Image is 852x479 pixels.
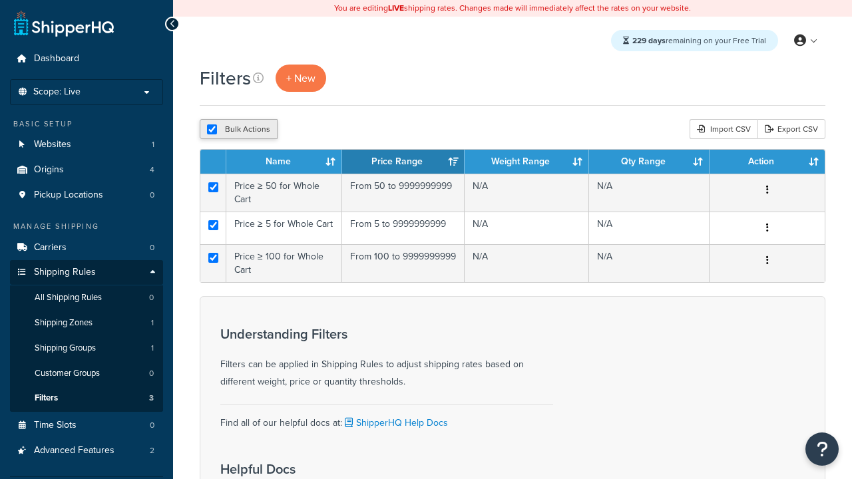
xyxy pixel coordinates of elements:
li: Websites [10,132,163,157]
span: Origins [34,164,64,176]
li: All Shipping Rules [10,285,163,310]
th: Weight Range: activate to sort column ascending [465,150,589,174]
td: From 50 to 9999999999 [342,174,465,212]
span: Dashboard [34,53,79,65]
a: Shipping Zones 1 [10,311,163,335]
li: Shipping Groups [10,336,163,361]
h3: Helpful Docs [220,462,493,476]
li: Origins [10,158,163,182]
a: Filters 3 [10,386,163,410]
span: All Shipping Rules [35,292,102,303]
div: Basic Setup [10,118,163,130]
span: Carriers [34,242,67,253]
a: Dashboard [10,47,163,71]
span: 0 [150,242,154,253]
a: Origins 4 [10,158,163,182]
span: 1 [152,139,154,150]
span: Pickup Locations [34,190,103,201]
li: Customer Groups [10,361,163,386]
span: Time Slots [34,420,77,431]
span: 1 [151,343,154,354]
a: Carriers 0 [10,236,163,260]
a: Customer Groups 0 [10,361,163,386]
a: Pickup Locations 0 [10,183,163,208]
span: 0 [149,292,154,303]
a: + New [276,65,326,92]
td: N/A [465,244,589,282]
td: N/A [465,212,589,244]
a: Advanced Features 2 [10,438,163,463]
li: Filters [10,386,163,410]
span: Filters [35,393,58,404]
span: 2 [150,445,154,456]
span: Scope: Live [33,86,81,98]
span: Advanced Features [34,445,114,456]
li: Advanced Features [10,438,163,463]
td: N/A [589,244,710,282]
li: Shipping Rules [10,260,163,412]
td: N/A [589,174,710,212]
span: 0 [150,190,154,201]
span: 3 [149,393,154,404]
td: From 5 to 9999999999 [342,212,465,244]
div: Import CSV [690,119,757,139]
span: 0 [149,368,154,379]
span: 1 [151,317,154,329]
th: Name: activate to sort column ascending [226,150,342,174]
div: Manage Shipping [10,221,163,232]
button: Bulk Actions [200,119,278,139]
a: ShipperHQ Help Docs [342,416,448,430]
td: Price ≥ 100 for Whole Cart [226,244,342,282]
li: Time Slots [10,413,163,438]
h3: Understanding Filters [220,327,553,341]
span: Shipping Rules [34,267,96,278]
th: Qty Range: activate to sort column ascending [589,150,710,174]
td: N/A [465,174,589,212]
a: Websites 1 [10,132,163,157]
a: All Shipping Rules 0 [10,285,163,310]
th: Action: activate to sort column ascending [710,150,825,174]
td: Price ≥ 5 for Whole Cart [226,212,342,244]
button: Open Resource Center [805,432,839,466]
strong: 229 days [632,35,666,47]
th: Price Range: activate to sort column ascending [342,150,465,174]
li: Carriers [10,236,163,260]
li: Pickup Locations [10,183,163,208]
div: Find all of our helpful docs at: [220,404,553,432]
td: From 100 to 9999999999 [342,244,465,282]
a: Shipping Groups 1 [10,336,163,361]
span: 4 [150,164,154,176]
a: Export CSV [757,119,825,139]
span: Websites [34,139,71,150]
a: Shipping Rules [10,260,163,285]
span: + New [286,71,316,86]
span: 0 [150,420,154,431]
span: Shipping Groups [35,343,96,354]
a: ShipperHQ Home [14,10,114,37]
div: Filters can be applied in Shipping Rules to adjust shipping rates based on different weight, pric... [220,327,553,391]
span: Shipping Zones [35,317,93,329]
span: Customer Groups [35,368,100,379]
div: remaining on your Free Trial [611,30,778,51]
td: Price ≥ 50 for Whole Cart [226,174,342,212]
b: LIVE [388,2,404,14]
td: N/A [589,212,710,244]
a: Time Slots 0 [10,413,163,438]
li: Shipping Zones [10,311,163,335]
h1: Filters [200,65,251,91]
